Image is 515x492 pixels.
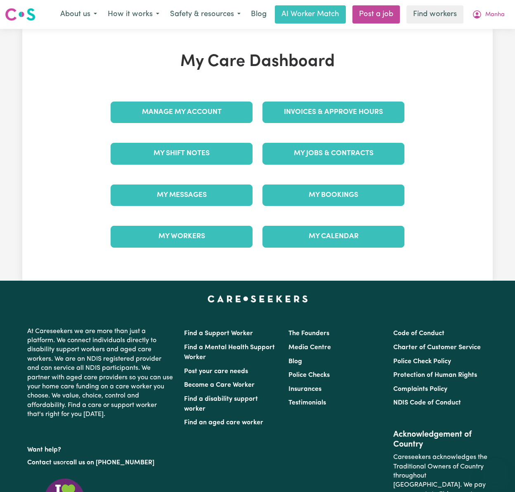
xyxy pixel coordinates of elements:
a: NDIS Code of Conduct [393,400,461,406]
a: Insurances [288,386,321,393]
button: About us [55,6,102,23]
a: Invoices & Approve Hours [262,102,404,123]
a: Blog [246,5,272,24]
a: Post a job [352,5,400,24]
a: Charter of Customer Service [393,344,481,351]
a: My Shift Notes [111,143,253,164]
button: My Account [467,6,510,23]
button: Safety & resources [165,6,246,23]
a: Careseekers logo [5,5,35,24]
a: The Founders [288,330,329,337]
a: My Jobs & Contracts [262,143,404,164]
span: Manha [485,10,505,19]
a: Find a Mental Health Support Worker [184,344,275,361]
h2: Acknowledgement of Country [393,430,488,449]
a: My Calendar [262,226,404,247]
a: Become a Care Worker [184,382,255,388]
a: Manage My Account [111,102,253,123]
a: Find workers [406,5,463,24]
img: Careseekers logo [5,7,35,22]
a: AI Worker Match [275,5,346,24]
a: Protection of Human Rights [393,372,477,378]
a: My Bookings [262,184,404,206]
a: Blog [288,358,302,365]
a: Testimonials [288,400,326,406]
a: Contact us [27,459,60,466]
a: My Workers [111,226,253,247]
a: Code of Conduct [393,330,444,337]
a: Find an aged care worker [184,419,263,426]
a: Find a Support Worker [184,330,253,337]
a: Post your care needs [184,368,248,375]
a: Police Checks [288,372,330,378]
a: Police Check Policy [393,358,451,365]
h1: My Care Dashboard [106,52,409,72]
a: call us on [PHONE_NUMBER] [66,459,154,466]
iframe: Button to launch messaging window [482,459,508,485]
a: My Messages [111,184,253,206]
p: At Careseekers we are more than just a platform. We connect individuals directly to disability su... [27,324,174,423]
a: Careseekers home page [208,296,308,302]
button: How it works [102,6,165,23]
a: Find a disability support worker [184,396,258,412]
p: or [27,455,174,471]
a: Complaints Policy [393,386,447,393]
p: Want help? [27,442,174,454]
a: Media Centre [288,344,331,351]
